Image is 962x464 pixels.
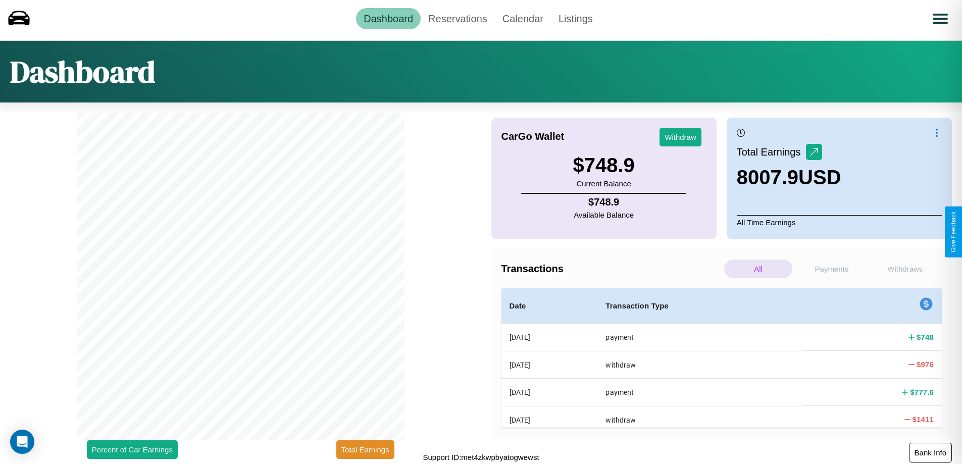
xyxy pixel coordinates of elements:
[871,260,939,278] p: Withdraws
[797,260,866,278] p: Payments
[660,128,701,146] button: Withdraw
[510,300,590,312] h4: Date
[605,300,794,312] h4: Transaction Type
[336,440,394,459] button: Total Earnings
[737,143,806,161] p: Total Earnings
[501,263,722,275] h4: Transactions
[926,5,954,33] button: Open menu
[501,379,598,406] th: [DATE]
[737,166,841,189] h3: 8007.9 USD
[551,8,600,29] a: Listings
[950,212,957,252] div: Give Feedback
[597,324,802,351] th: payment
[910,387,934,397] h4: $ 777.6
[917,332,934,342] h4: $ 748
[501,351,598,378] th: [DATE]
[574,208,634,222] p: Available Balance
[913,414,934,425] h4: $ 1411
[356,8,421,29] a: Dashboard
[574,196,634,208] h4: $ 748.9
[501,324,598,351] th: [DATE]
[737,215,942,229] p: All Time Earnings
[597,379,802,406] th: payment
[87,440,178,459] button: Percent of Car Earnings
[573,154,634,177] h3: $ 748.9
[573,177,634,190] p: Current Balance
[423,450,539,464] p: Support ID: met4zkwpbyatogwewst
[421,8,495,29] a: Reservations
[501,406,598,433] th: [DATE]
[917,359,934,370] h4: $ 976
[597,406,802,433] th: withdraw
[495,8,551,29] a: Calendar
[10,430,34,454] div: Open Intercom Messenger
[10,51,155,92] h1: Dashboard
[501,131,565,142] h4: CarGo Wallet
[724,260,792,278] p: All
[597,351,802,378] th: withdraw
[909,443,952,462] button: Bank Info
